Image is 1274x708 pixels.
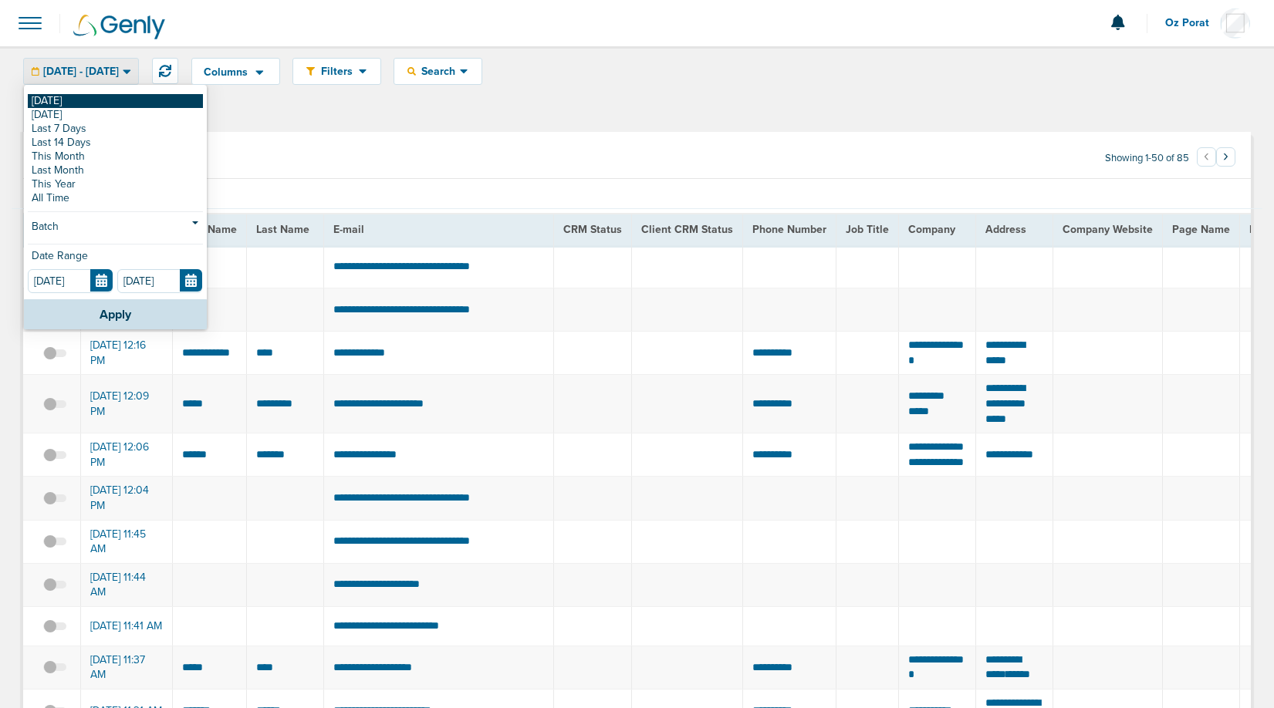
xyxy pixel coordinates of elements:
button: Go to next page [1216,147,1235,167]
span: Columns [204,67,248,78]
a: [DATE] [28,94,203,108]
a: This Year [28,177,203,191]
td: [DATE] 12:16 PM [81,332,173,375]
span: Oz Porat [1165,18,1220,29]
td: [DATE] 11:41 AM [81,606,173,646]
td: [DATE] 12:09 PM [81,375,173,433]
td: [DATE] 11:37 AM [81,646,173,689]
div: Date Range [28,251,203,269]
button: Apply [24,299,207,329]
a: This Month [28,150,203,164]
span: [DATE] - [DATE] [43,66,119,77]
th: Client CRM Status [631,214,742,245]
th: Job Title [836,214,898,245]
span: Phone Number [752,223,826,236]
span: E-mail [333,223,364,236]
td: [DATE] 12:06 PM [81,433,173,477]
th: Address [976,214,1053,245]
a: [DATE] [28,108,203,122]
span: Search [416,65,460,78]
th: Page Name [1162,214,1239,245]
td: [DATE] 11:45 AM [81,520,173,563]
a: Last 14 Days [28,136,203,150]
a: Last Month [28,164,203,177]
a: Batch [28,218,203,238]
th: Company Website [1053,214,1162,245]
a: Last 7 Days [28,122,203,136]
a: All Time [28,191,203,205]
span: First Name [182,223,237,236]
span: Last Name [256,223,309,236]
span: Showing 1-50 of 85 [1105,152,1189,165]
img: Genly [73,15,165,39]
td: [DATE] 11:44 AM [81,563,173,606]
td: [DATE] 12:04 PM [81,477,173,520]
span: CRM Status [563,223,622,236]
a: Leads [23,96,124,132]
th: Company [898,214,975,245]
span: Filters [315,65,359,78]
ul: Pagination [1197,150,1235,168]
